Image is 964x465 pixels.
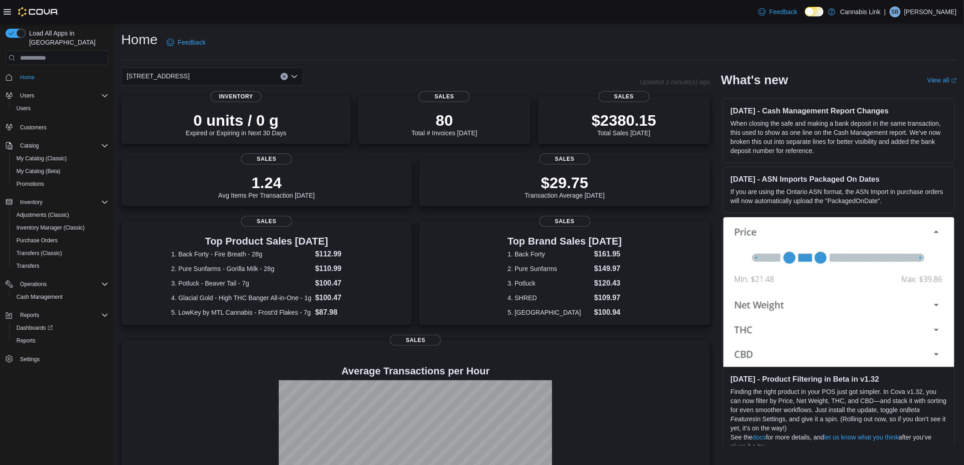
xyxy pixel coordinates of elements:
[127,71,190,82] span: [STREET_ADDRESS]
[13,153,108,164] span: My Catalog (Classic)
[20,142,39,149] span: Catalog
[721,73,788,87] h2: What's new
[805,7,824,16] input: Dark Mode
[508,308,590,317] dt: 5. [GEOGRAPHIC_DATA]
[890,6,901,17] div: Shawn Benny
[16,250,62,257] span: Transfers (Classic)
[731,174,947,184] h3: [DATE] - ASN Imports Packaged On Dates
[892,6,899,17] span: SB
[13,179,48,189] a: Promotions
[16,337,36,344] span: Reports
[16,140,42,151] button: Catalog
[731,433,947,451] p: See the for more details, and after you’ve given it a try.
[20,74,35,81] span: Home
[594,307,622,318] dd: $100.94
[9,152,112,165] button: My Catalog (Classic)
[186,111,287,129] p: 0 units / 0 g
[241,153,292,164] span: Sales
[13,103,34,114] a: Users
[281,73,288,80] button: Clear input
[731,106,947,115] h3: [DATE] - Cash Management Report Changes
[13,248,66,259] a: Transfers (Classic)
[13,153,71,164] a: My Catalog (Classic)
[2,309,112,322] button: Reports
[594,292,622,303] dd: $109.97
[2,196,112,209] button: Inventory
[171,279,312,288] dt: 3. Potluck - Beaver Tail - 7g
[16,72,38,83] a: Home
[13,222,108,233] span: Inventory Manager (Classic)
[13,166,64,177] a: My Catalog (Beta)
[13,103,108,114] span: Users
[2,71,112,84] button: Home
[171,264,312,273] dt: 2. Pure Sunfarms - Gorilla Milk - 28g
[13,235,62,246] a: Purchase Orders
[539,153,590,164] span: Sales
[18,7,59,16] img: Cova
[20,312,39,319] span: Reports
[9,247,112,260] button: Transfers (Classic)
[16,197,46,208] button: Inventory
[525,174,605,199] div: Transaction Average [DATE]
[20,92,34,99] span: Users
[9,165,112,178] button: My Catalog (Beta)
[755,3,801,21] a: Feedback
[186,111,287,137] div: Expired or Expiring in Next 30 Days
[13,291,66,302] a: Cash Management
[419,91,470,102] span: Sales
[16,324,53,332] span: Dashboards
[9,322,112,334] a: Dashboards
[16,90,38,101] button: Users
[731,187,947,205] p: If you are using the Ontario ASN format, the ASN Import in purchase orders will now automatically...
[525,174,605,192] p: $29.75
[594,278,622,289] dd: $120.43
[315,292,362,303] dd: $100.47
[753,434,766,441] a: docs
[16,197,108,208] span: Inventory
[16,122,50,133] a: Customers
[13,166,108,177] span: My Catalog (Beta)
[16,353,108,365] span: Settings
[178,38,205,47] span: Feedback
[904,6,957,17] p: [PERSON_NAME]
[16,310,43,321] button: Reports
[411,111,477,129] p: 80
[16,121,108,133] span: Customers
[2,120,112,133] button: Customers
[171,308,312,317] dt: 5. LowKey by MTL Cannabis - Frost'd Flakes - 7g
[9,260,112,272] button: Transfers
[9,102,112,115] button: Users
[241,216,292,227] span: Sales
[291,73,298,80] button: Open list of options
[171,236,362,247] h3: Top Product Sales [DATE]
[884,6,886,17] p: |
[13,261,43,271] a: Transfers
[16,105,31,112] span: Users
[13,179,108,189] span: Promotions
[840,6,881,17] p: Cannabis Link
[315,278,362,289] dd: $100.47
[2,139,112,152] button: Catalog
[2,278,112,291] button: Operations
[13,248,108,259] span: Transfers (Classic)
[16,155,67,162] span: My Catalog (Classic)
[9,291,112,303] button: Cash Management
[20,124,46,131] span: Customers
[16,90,108,101] span: Users
[16,211,69,219] span: Adjustments (Classic)
[315,307,362,318] dd: $87.98
[508,264,590,273] dt: 2. Pure Sunfarms
[2,353,112,366] button: Settings
[9,234,112,247] button: Purchase Orders
[13,210,73,220] a: Adjustments (Classic)
[390,335,441,346] span: Sales
[16,72,108,83] span: Home
[13,322,56,333] a: Dashboards
[411,111,477,137] div: Total # Invoices [DATE]
[13,322,108,333] span: Dashboards
[9,221,112,234] button: Inventory Manager (Classic)
[951,78,957,83] svg: External link
[16,279,108,290] span: Operations
[731,374,947,383] h3: [DATE] - Product Filtering in Beta in v1.32
[928,77,957,84] a: View allExternal link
